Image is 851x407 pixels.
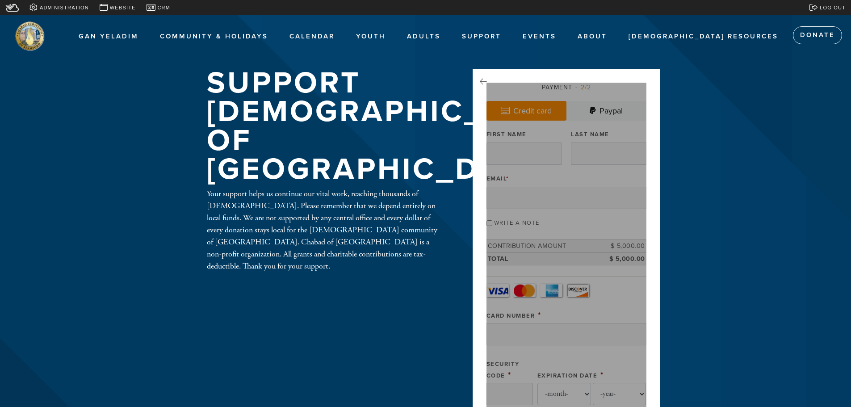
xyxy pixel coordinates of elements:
[207,188,444,272] div: Your support helps us continue our vital work, reaching thousands of [DEMOGRAPHIC_DATA]. Please r...
[207,69,580,184] h1: Support [DEMOGRAPHIC_DATA] of [GEOGRAPHIC_DATA]
[72,28,145,45] a: Gan Yeladim
[571,28,614,45] a: About
[283,28,341,45] a: Calendar
[153,28,275,45] a: Community & Holidays
[622,28,785,45] a: [DEMOGRAPHIC_DATA] Resources
[349,28,392,45] a: Youth
[110,4,136,12] span: Website
[455,28,508,45] a: Support
[400,28,447,45] a: Adults
[13,20,46,52] img: stamford%20logo.png
[40,4,89,12] span: Administration
[793,26,842,44] a: Donate
[516,28,563,45] a: Events
[820,4,846,12] span: Log out
[157,4,170,12] span: CRM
